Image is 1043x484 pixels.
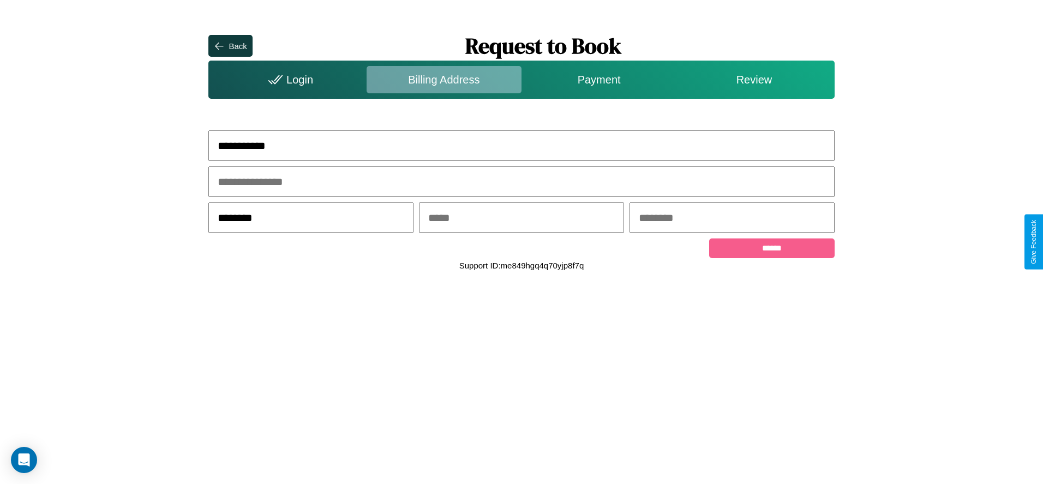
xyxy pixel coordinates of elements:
[229,41,247,51] div: Back
[253,31,835,61] h1: Request to Book
[676,66,831,93] div: Review
[521,66,676,93] div: Payment
[211,66,366,93] div: Login
[367,66,521,93] div: Billing Address
[208,35,252,57] button: Back
[459,258,584,273] p: Support ID: me849hgq4q70yjp8f7q
[11,447,37,473] div: Open Intercom Messenger
[1030,220,1038,264] div: Give Feedback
